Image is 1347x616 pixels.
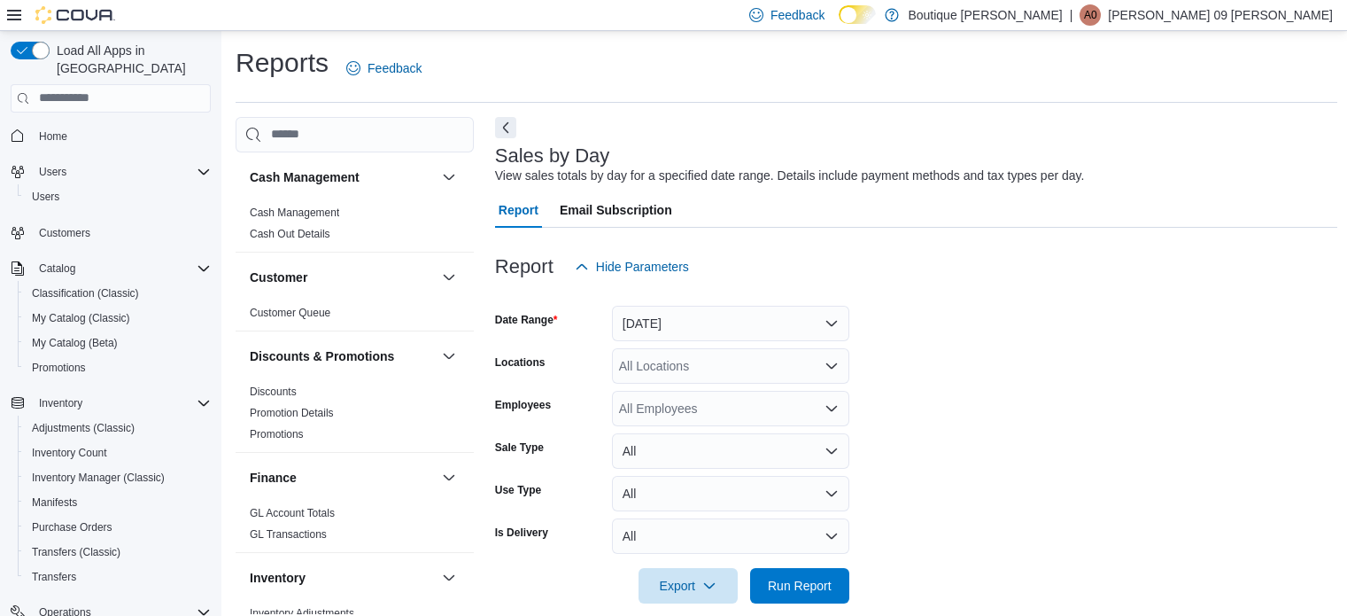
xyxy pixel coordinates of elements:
[612,433,849,469] button: All
[236,45,329,81] h1: Reports
[4,160,218,184] button: Users
[250,569,306,587] h3: Inventory
[839,24,840,25] span: Dark Mode
[495,256,554,277] h3: Report
[32,570,76,584] span: Transfers
[250,168,435,186] button: Cash Management
[18,465,218,490] button: Inventory Manager (Classic)
[4,391,218,416] button: Inventory
[438,167,460,188] button: Cash Management
[18,490,218,515] button: Manifests
[250,347,394,365] h3: Discounts & Promotions
[770,6,824,24] span: Feedback
[495,398,551,412] label: Employees
[499,192,538,228] span: Report
[18,565,218,589] button: Transfers
[1070,4,1073,26] p: |
[250,386,297,398] a: Discounts
[32,495,77,510] span: Manifests
[32,393,89,414] button: Inventory
[25,186,211,207] span: Users
[25,332,211,354] span: My Catalog (Beta)
[25,186,66,207] a: Users
[4,220,218,246] button: Customers
[250,206,339,220] span: Cash Management
[25,492,84,513] a: Manifests
[25,417,211,439] span: Adjustments (Classic)
[495,313,558,327] label: Date Range
[596,258,689,276] span: Hide Parameters
[18,184,218,209] button: Users
[18,306,218,331] button: My Catalog (Classic)
[438,467,460,488] button: Finance
[236,381,474,452] div: Discounts & Promotions
[250,307,330,319] a: Customer Queue
[250,506,335,520] span: GL Account Totals
[236,503,474,552] div: Finance
[250,569,435,587] button: Inventory
[39,129,67,144] span: Home
[1084,4,1097,26] span: A0
[32,286,139,300] span: Classification (Classic)
[250,207,339,219] a: Cash Management
[18,416,218,441] button: Adjustments (Classic)
[25,442,211,464] span: Inventory Count
[495,355,546,370] label: Locations
[32,520,112,534] span: Purchase Orders
[32,421,135,435] span: Adjustments (Classic)
[25,467,211,488] span: Inventory Manager (Classic)
[32,258,82,279] button: Catalog
[32,311,130,325] span: My Catalog (Classic)
[25,308,137,329] a: My Catalog (Classic)
[495,145,610,167] h3: Sales by Day
[25,417,142,439] a: Adjustments (Classic)
[25,283,146,304] a: Classification (Classic)
[250,347,435,365] button: Discounts & Promotions
[32,361,86,375] span: Promotions
[839,5,876,24] input: Dark Mode
[750,568,849,604] button: Run Report
[250,428,304,441] a: Promotions
[25,566,83,588] a: Transfers
[495,167,1085,185] div: View sales totals by day for a specified date range. Details include payment methods and tax type...
[250,527,327,542] span: GL Transactions
[438,267,460,288] button: Customer
[495,441,544,455] label: Sale Type
[25,357,93,378] a: Promotions
[495,117,516,138] button: Next
[368,59,422,77] span: Feedback
[250,528,327,541] a: GL Transactions
[18,540,218,565] button: Transfers (Classic)
[250,228,330,240] a: Cash Out Details
[649,568,727,604] span: Export
[32,336,118,350] span: My Catalog (Beta)
[250,469,297,487] h3: Finance
[339,51,429,86] a: Feedback
[250,469,435,487] button: Finance
[18,281,218,306] button: Classification (Classic)
[25,308,211,329] span: My Catalog (Classic)
[25,332,125,354] a: My Catalog (Beta)
[438,567,460,589] button: Inventory
[39,226,90,240] span: Customers
[25,517,120,538] a: Purchase Orders
[250,168,360,186] h3: Cash Management
[250,507,335,519] a: GL Account Totals
[25,442,114,464] a: Inventory Count
[250,385,297,399] span: Discounts
[32,258,211,279] span: Catalog
[236,202,474,252] div: Cash Management
[25,517,211,538] span: Purchase Orders
[495,483,541,497] label: Use Type
[639,568,738,604] button: Export
[250,407,334,419] a: Promotion Details
[25,467,172,488] a: Inventory Manager (Classic)
[250,227,330,241] span: Cash Out Details
[824,359,839,373] button: Open list of options
[560,192,672,228] span: Email Subscription
[39,165,66,179] span: Users
[250,306,330,320] span: Customer Queue
[236,302,474,331] div: Customer
[32,126,74,147] a: Home
[32,190,59,204] span: Users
